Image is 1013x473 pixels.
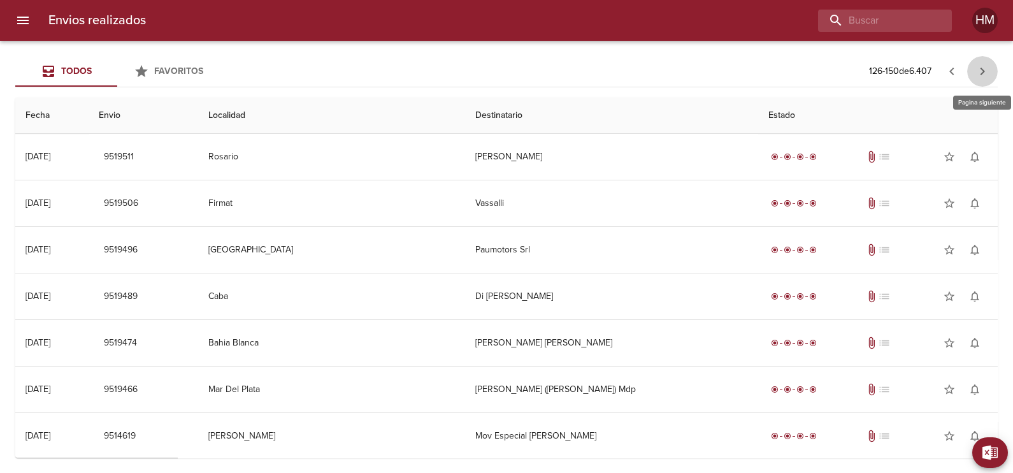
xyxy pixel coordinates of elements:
[768,430,819,442] div: Entregado
[865,197,878,210] span: Tiene documentos adjuntos
[865,290,878,303] span: Tiene documentos adjuntos
[878,383,891,396] span: No tiene pedido asociado
[796,246,804,254] span: radio_button_checked
[878,337,891,349] span: No tiene pedido asociado
[104,428,136,444] span: 9514619
[943,383,956,396] span: star_border
[198,227,465,273] td: [GEOGRAPHIC_DATA]
[968,383,981,396] span: notifications_none
[768,290,819,303] div: Entregado
[962,284,988,309] button: Activar notificaciones
[465,134,759,180] td: [PERSON_NAME]
[768,383,819,396] div: Entregado
[809,200,817,207] span: radio_button_checked
[796,339,804,347] span: radio_button_checked
[878,430,891,442] span: No tiene pedido asociado
[865,244,878,256] span: Tiene documentos adjuntos
[784,293,791,300] span: radio_button_checked
[865,337,878,349] span: Tiene documentos adjuntos
[758,98,998,134] th: Estado
[809,432,817,440] span: radio_button_checked
[878,244,891,256] span: No tiene pedido asociado
[809,386,817,393] span: radio_button_checked
[865,150,878,163] span: Tiene documentos adjuntos
[962,237,988,263] button: Activar notificaciones
[972,8,998,33] div: Abrir información de usuario
[784,200,791,207] span: radio_button_checked
[784,246,791,254] span: radio_button_checked
[809,246,817,254] span: radio_button_checked
[465,227,759,273] td: Paumotors Srl
[796,293,804,300] span: radio_button_checked
[198,367,465,412] td: Mar Del Plata
[784,153,791,161] span: radio_button_checked
[809,153,817,161] span: radio_button_checked
[865,383,878,396] span: Tiene documentos adjuntos
[89,98,198,134] th: Envio
[937,191,962,216] button: Agregar a favoritos
[465,273,759,319] td: Di [PERSON_NAME]
[962,377,988,402] button: Activar notificaciones
[768,197,819,210] div: Entregado
[943,197,956,210] span: star_border
[943,290,956,303] span: star_border
[465,180,759,226] td: Vassalli
[943,150,956,163] span: star_border
[104,335,137,351] span: 9519474
[25,244,50,255] div: [DATE]
[937,330,962,356] button: Agregar a favoritos
[878,290,891,303] span: No tiene pedido asociado
[771,293,779,300] span: radio_button_checked
[198,98,465,134] th: Localidad
[968,290,981,303] span: notifications_none
[15,56,219,87] div: Tabs Envios
[8,5,38,36] button: menu
[796,153,804,161] span: radio_button_checked
[972,437,1008,468] button: Exportar Excel
[771,386,779,393] span: radio_button_checked
[968,244,981,256] span: notifications_none
[198,320,465,366] td: Bahia Blanca
[771,432,779,440] span: radio_button_checked
[771,153,779,161] span: radio_button_checked
[48,10,146,31] h6: Envios realizados
[962,191,988,216] button: Activar notificaciones
[25,198,50,208] div: [DATE]
[869,65,931,78] p: 126 - 150 de 6.407
[104,196,138,212] span: 9519506
[61,66,92,76] span: Todos
[198,180,465,226] td: Firmat
[968,337,981,349] span: notifications_none
[943,337,956,349] span: star_border
[99,331,142,355] button: 9519474
[104,289,138,305] span: 9519489
[198,413,465,459] td: [PERSON_NAME]
[784,386,791,393] span: radio_button_checked
[25,337,50,348] div: [DATE]
[465,320,759,366] td: [PERSON_NAME] [PERSON_NAME]
[878,150,891,163] span: No tiene pedido asociado
[104,242,138,258] span: 9519496
[465,413,759,459] td: Mov Especial [PERSON_NAME]
[937,237,962,263] button: Agregar a favoritos
[25,384,50,395] div: [DATE]
[809,339,817,347] span: radio_button_checked
[25,291,50,302] div: [DATE]
[99,285,143,309] button: 9519489
[198,273,465,319] td: Caba
[99,145,140,169] button: 9519511
[962,330,988,356] button: Activar notificaciones
[818,10,930,32] input: buscar
[99,192,143,215] button: 9519506
[465,367,759,412] td: [PERSON_NAME] ([PERSON_NAME]) Mdp
[784,432,791,440] span: radio_button_checked
[99,378,143,402] button: 9519466
[937,377,962,402] button: Agregar a favoritos
[104,149,134,165] span: 9519511
[878,197,891,210] span: No tiene pedido asociado
[99,425,141,448] button: 9514619
[784,339,791,347] span: radio_button_checked
[771,339,779,347] span: radio_button_checked
[968,197,981,210] span: notifications_none
[943,430,956,442] span: star_border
